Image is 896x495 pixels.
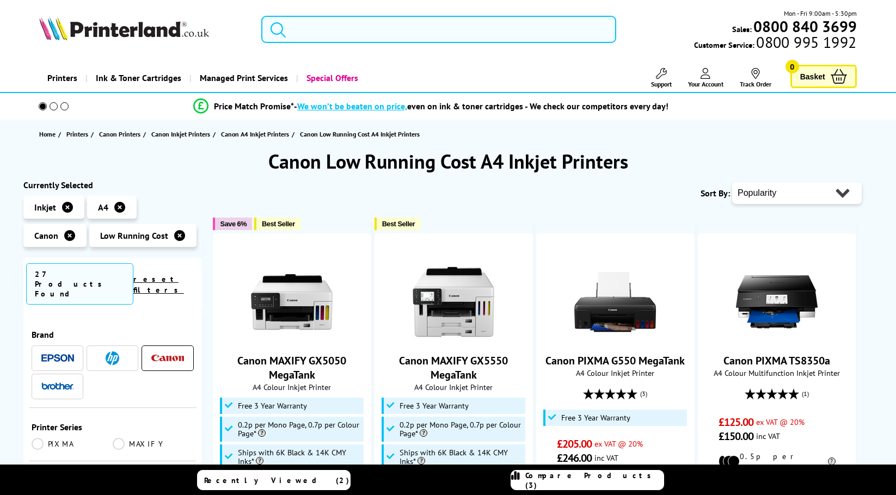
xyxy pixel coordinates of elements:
[701,188,730,199] span: Sort By:
[719,429,754,443] span: £150.00
[34,202,56,213] span: Inkjet
[736,334,818,345] a: Canon PIXMA TS8350a
[704,368,850,378] span: A4 Colour Multifunction Inkjet Printer
[688,80,723,88] span: Your Account
[41,354,74,362] img: Epson
[756,417,805,427] span: ex VAT @ 20%
[214,101,294,112] span: Price Match Promise*
[221,128,292,140] a: Canon A4 Inkjet Printers
[41,351,74,365] a: Epson
[41,380,74,393] a: Brother
[113,438,194,450] a: MAXIFY
[251,334,333,345] a: Canon MAXIFY GX5050 MegaTank
[66,128,88,140] span: Printers
[732,24,752,34] span: Sales:
[32,329,194,340] span: Brand
[400,420,523,438] span: 0.2p per Mono Page, 0.7p per Colour Page*
[251,261,333,343] img: Canon MAXIFY GX5050 MegaTank
[511,470,664,490] a: Compare Products (3)
[41,382,74,390] img: Brother
[18,97,844,116] li: modal_Promise
[96,351,129,365] a: HP
[39,64,85,92] a: Printers
[106,351,119,365] img: HP
[800,69,825,84] span: Basket
[719,451,836,471] li: 0.5p per mono page
[32,422,194,432] span: Printer Series
[574,261,656,343] img: Canon PIXMA G550 MegaTank
[197,470,351,490] a: Recently Viewed (2)
[754,37,856,47] span: 0800 995 1992
[189,64,296,92] a: Managed Print Services
[756,431,780,441] span: inc VAT
[651,68,672,88] a: Support
[262,220,295,228] span: Best Seller
[254,218,300,230] button: Best Seller
[34,230,58,241] span: Canon
[237,354,346,382] a: Canon MAXIFY GX5050 MegaTank
[375,218,421,230] button: Best Seller
[151,351,184,365] a: Canon
[752,21,857,32] a: 0800 840 3699
[297,101,407,112] span: We won’t be beaten on price,
[594,453,618,463] span: inc VAT
[151,128,210,140] span: Canon Inkjet Printers
[651,80,672,88] span: Support
[740,68,771,88] a: Track Order
[413,261,494,343] img: Canon MAXIFY GX5550 MegaTank
[151,355,184,362] img: Canon
[300,130,420,138] span: Canon Low Running Cost A4 Inkjet Printers
[220,220,247,228] span: Save 6%
[640,383,647,404] span: (3)
[23,180,202,190] div: Currently Selected
[23,148,873,174] h1: Canon Low Running Cost A4 Inkjet Printers
[400,401,469,410] span: Free 3 Year Warranty
[294,101,668,112] div: - even on ink & toner cartridges - We check our competitors every day!
[238,448,361,466] span: Ships with 6K Black & 14K CMY Inks*
[561,413,630,422] span: Free 3 Year Warranty
[753,16,857,36] b: 0800 840 3699
[545,354,685,368] a: Canon PIXMA G550 MegaTank
[151,128,213,140] a: Canon Inkjet Printers
[39,16,209,40] img: Printerland Logo
[100,230,168,241] span: Low Running Cost
[719,415,754,429] span: £125.00
[736,261,818,343] img: Canon PIXMA TS8350a
[574,334,656,345] a: Canon PIXMA G550 MegaTank
[98,202,108,213] span: A4
[99,128,143,140] a: Canon Printers
[382,220,415,228] span: Best Seller
[39,16,248,42] a: Printerland Logo
[790,65,857,88] a: Basket 0
[296,64,366,92] a: Special Offers
[219,382,365,392] span: A4 Colour Inkjet Printer
[542,368,689,378] span: A4 Colour Inkjet Printer
[238,401,307,410] span: Free 3 Year Warranty
[96,64,181,92] span: Ink & Toner Cartridges
[26,263,133,305] span: 27 Products Found
[238,420,361,438] span: 0.2p per Mono Page, 0.7p per Colour Page*
[133,274,184,295] a: reset filters
[557,451,592,465] span: £246.00
[221,128,289,140] span: Canon A4 Inkjet Printers
[213,218,252,230] button: Save 6%
[594,438,643,449] span: ex VAT @ 20%
[688,68,723,88] a: Your Account
[784,8,857,18] span: Mon - Fri 9:00am - 5:30pm
[694,37,856,50] span: Customer Service:
[785,60,799,73] span: 0
[525,471,664,490] span: Compare Products (3)
[204,475,349,485] span: Recently Viewed (2)
[400,448,523,466] span: Ships with 6K Black & 14K CMY Inks*
[39,128,58,140] a: Home
[32,438,113,450] a: PIXMA
[66,128,91,140] a: Printers
[557,437,592,451] span: £205.00
[723,354,830,368] a: Canon PIXMA TS8350a
[99,128,140,140] span: Canon Printers
[85,64,189,92] a: Ink & Toner Cartridges
[802,383,809,404] span: (1)
[413,334,494,345] a: Canon MAXIFY GX5550 MegaTank
[381,382,527,392] span: A4 Colour Inkjet Printer
[399,354,508,382] a: Canon MAXIFY GX5550 MegaTank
